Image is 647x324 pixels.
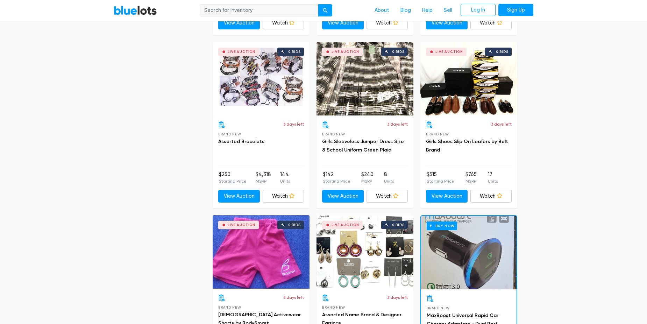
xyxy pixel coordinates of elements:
p: Starting Price [427,178,454,184]
a: About [369,4,395,17]
div: Live Auction [332,223,359,227]
a: Live Auction 0 bids [317,215,413,289]
li: 8 [384,171,394,185]
p: 3 days left [283,294,304,301]
p: Starting Price [323,178,350,184]
div: 0 bids [288,50,301,54]
li: $240 [361,171,374,185]
div: 0 bids [496,50,509,54]
a: Live Auction 0 bids [213,42,310,115]
li: $250 [219,171,247,185]
a: View Auction [218,17,260,29]
a: Watch [367,190,408,203]
a: Live Auction 0 bids [420,42,517,115]
a: Blog [395,4,417,17]
p: 3 days left [491,121,512,127]
div: Live Auction [332,50,359,54]
a: Watch [263,17,304,29]
div: Live Auction [435,50,463,54]
a: Watch [470,17,512,29]
a: Watch [367,17,408,29]
div: Live Auction [228,223,255,227]
p: MSRP [465,178,477,184]
h6: Buy Now [427,221,457,230]
p: 3 days left [387,121,408,127]
a: Sell [438,4,458,17]
li: 17 [488,171,498,185]
a: Live Auction 0 bids [213,215,310,289]
a: Log In [461,4,496,16]
a: Buy Now [421,216,517,289]
a: Sign Up [498,4,533,16]
span: Brand New [218,132,241,136]
p: MSRP [256,178,271,184]
span: Brand New [426,132,449,136]
li: 144 [280,171,290,185]
li: $765 [465,171,477,185]
span: Brand New [427,306,449,310]
a: Assorted Bracelets [218,139,264,145]
a: Girls Sleeveless Jumper Dress Size 8 School Uniform Green Plaid [322,139,404,153]
p: Units [280,178,290,184]
p: 3 days left [283,121,304,127]
a: BlueLots [114,5,157,15]
div: Live Auction [228,50,255,54]
div: 0 bids [392,223,405,227]
a: Girls Shoes Slip On Loafers by Belt Brand [426,139,508,153]
p: Units [488,178,498,184]
a: Help [417,4,438,17]
a: View Auction [426,190,468,203]
div: 0 bids [392,50,405,54]
input: Search for inventory [200,4,319,17]
a: Live Auction 0 bids [317,42,413,115]
span: Brand New [322,305,345,309]
span: Brand New [322,132,345,136]
a: View Auction [322,17,364,29]
li: $515 [427,171,454,185]
span: Brand New [218,305,241,309]
p: Units [384,178,394,184]
a: View Auction [426,17,468,29]
li: $4,318 [256,171,271,185]
a: View Auction [322,190,364,203]
li: $142 [323,171,350,185]
a: Watch [263,190,304,203]
p: MSRP [361,178,374,184]
a: Watch [470,190,512,203]
div: 0 bids [288,223,301,227]
p: 3 days left [387,294,408,301]
a: View Auction [218,190,260,203]
p: Starting Price [219,178,247,184]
